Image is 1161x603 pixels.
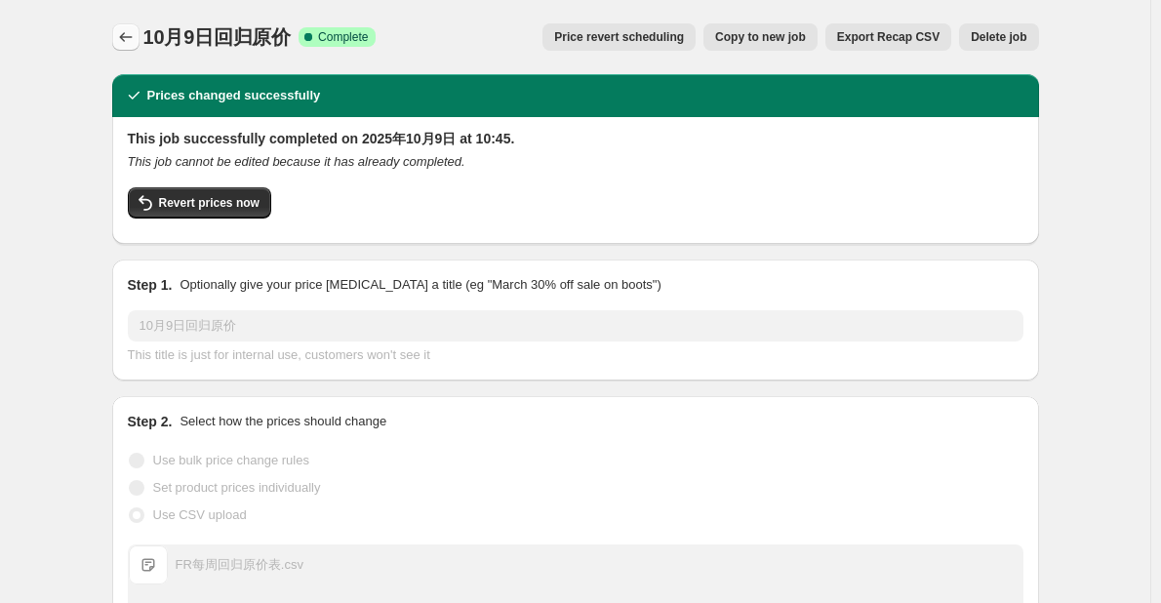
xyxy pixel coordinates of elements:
button: Copy to new job [703,23,818,51]
h2: Step 2. [128,412,173,431]
button: Price revert scheduling [542,23,696,51]
h2: Step 1. [128,275,173,295]
i: This job cannot be edited because it has already completed. [128,154,465,169]
div: FR每周回归原价表.csv [176,555,303,575]
span: Copy to new job [715,29,806,45]
span: Use CSV upload [153,507,247,522]
button: Price change jobs [112,23,140,51]
h2: This job successfully completed on 2025年10月9日 at 10:45. [128,129,1023,148]
button: Export Recap CSV [825,23,951,51]
button: Delete job [959,23,1038,51]
span: Price revert scheduling [554,29,684,45]
h2: Prices changed successfully [147,86,321,105]
span: Complete [318,29,368,45]
span: Set product prices individually [153,480,321,495]
p: Select how the prices should change [180,412,386,431]
span: Revert prices now [159,195,260,211]
span: Use bulk price change rules [153,453,309,467]
span: This title is just for internal use, customers won't see it [128,347,430,362]
button: Revert prices now [128,187,271,219]
p: Optionally give your price [MEDICAL_DATA] a title (eg "March 30% off sale on boots") [180,275,661,295]
span: Export Recap CSV [837,29,940,45]
input: 30% off holiday sale [128,310,1023,342]
span: Delete job [971,29,1026,45]
span: 10月9日回归原价 [143,26,292,48]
